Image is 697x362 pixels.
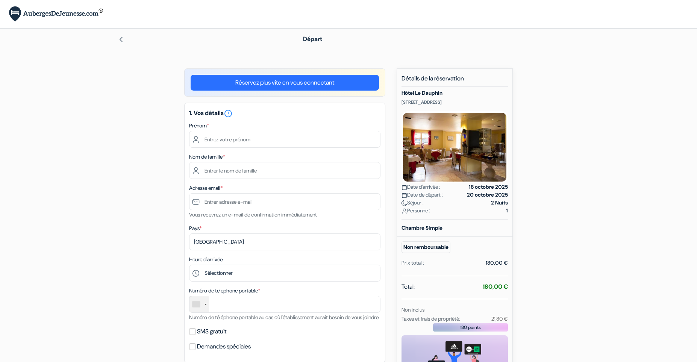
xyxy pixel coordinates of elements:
strong: 18 octobre 2025 [469,183,508,191]
small: Non remboursable [402,241,450,253]
h5: 1. Vos détails [189,109,380,118]
span: Personne : [402,207,430,215]
div: Prix total : [402,259,424,267]
span: Date de départ : [402,191,443,199]
div: 180,00 € [486,259,508,267]
h5: Hôtel Le Dauphin [402,90,508,96]
label: Numéro de telephone portable [189,287,260,295]
strong: 2 Nuits [491,199,508,207]
small: Vous recevrez un e-mail de confirmation immédiatement [189,211,317,218]
small: Numéro de téléphone portable au cas où l'établissement aurait besoin de vous joindre [189,314,379,321]
i: error_outline [224,109,233,118]
span: Départ [303,35,322,43]
span: Date d'arrivée : [402,183,440,191]
a: Réservez plus vite en vous connectant [191,75,379,91]
strong: 1 [506,207,508,215]
label: Adresse email [189,184,223,192]
label: Prénom [189,122,209,130]
img: AubergesDeJeunesse.com [9,6,103,22]
a: error_outline [224,109,233,117]
label: Pays [189,224,202,232]
strong: 20 octobre 2025 [467,191,508,199]
span: Séjour : [402,199,424,207]
input: Entrez votre prénom [189,131,380,148]
img: left_arrow.svg [118,36,124,42]
b: Chambre Simple [402,224,442,231]
input: Entrer le nom de famille [189,162,380,179]
span: 180 points [460,324,481,331]
small: 21,80 € [491,315,508,322]
input: Entrer adresse e-mail [189,193,380,210]
label: Demandes spéciales [197,341,251,352]
h5: Détails de la réservation [402,75,508,87]
span: Total: [402,282,415,291]
img: calendar.svg [402,185,407,190]
img: moon.svg [402,200,407,206]
label: SMS gratuit [197,326,226,337]
img: calendar.svg [402,192,407,198]
strong: 180,00 € [483,283,508,291]
small: Taxes et frais de propriété: [402,315,460,322]
label: Heure d'arrivée [189,256,223,264]
img: user_icon.svg [402,208,407,214]
p: [STREET_ADDRESS] [402,99,508,105]
label: Nom de famille [189,153,225,161]
small: Non inclus [402,306,424,313]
